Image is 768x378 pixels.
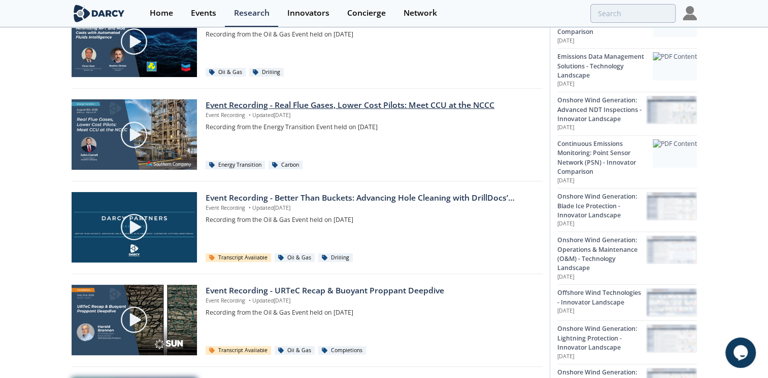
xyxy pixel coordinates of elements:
div: Onshore Wind Generation: Lightning Protection - Innovator Landscape [557,324,646,352]
p: Recording from the Oil & Gas Event held on [DATE] [206,30,535,39]
div: Oil & Gas [206,68,246,77]
div: Continuous Emissions Monitoring: Point Sensor Network (PSN) - Innovator Comparison [557,139,653,177]
div: Onshore Wind Generation: Advanced NDT Inspections - Innovator Landscape [557,96,646,124]
img: logo-wide.svg [72,5,127,22]
p: [DATE] [557,37,653,45]
a: Video Content Event Recording - URTeC Recap & Buoyant Proppant Deepdive Event Recording •Updated[... [72,285,543,356]
div: Onshore Wind Generation: Blade Ice Protection - Innovator Landscape [557,192,646,220]
div: Completions [318,346,366,355]
div: Transcript Available [206,253,271,262]
img: Video Content [72,99,197,170]
div: Drilling [249,68,284,77]
p: [DATE] [557,124,646,132]
img: play-chapters-gray.svg [120,213,148,241]
p: Recording from the Energy Transition Event held on [DATE] [206,123,535,132]
a: Onshore Wind Generation: Advanced NDT Inspections - Innovator Landscape [DATE] Onshore Wind Gener... [557,92,697,135]
iframe: chat widget [725,337,758,368]
div: Event Recording - URTeC Recap & Buoyant Proppant Deepdive [206,285,535,297]
p: Recording from the Oil & Gas Event held on [DATE] [206,215,535,224]
a: Video Content Event Recording - Minimizing NPT and Mud Costs with Automated Fluids Intelligence E... [72,7,543,78]
div: Network [404,9,437,17]
a: Onshore Wind Generation: Operations & Maintenance (O&M) - Technology Landscape [DATE] Onshore Win... [557,232,697,284]
img: Profile [683,6,697,20]
div: Carbon [269,161,303,170]
img: Video Content [72,192,197,262]
p: Event Recording Updated [DATE] [206,297,535,305]
a: Emissions Data Management Solutions - Technology Landscape [DATE] PDF Content [557,48,697,92]
div: Oil & Gas [275,346,315,355]
p: [DATE] [557,80,653,88]
div: Event Recording - Better Than Buckets: Advancing Hole Cleaning with DrillDocs’ Automated Cuttings... [206,192,535,204]
a: Continuous Emissions Monitoring: Point Sensor Network (PSN) - Innovator Comparison [DATE] PDF Con... [557,135,697,188]
p: [DATE] [557,177,653,185]
div: Innovators [287,9,329,17]
p: [DATE] [557,353,646,361]
div: Research [234,9,270,17]
div: Concierge [347,9,386,17]
div: Transcript Available [206,346,271,355]
div: Event Recording - Real Flue Gases, Lower Cost Pilots: Meet CCU at the NCCC [206,99,535,111]
p: [DATE] [557,273,646,281]
p: [DATE] [557,307,646,315]
p: [DATE] [557,220,646,228]
div: Offshore Wind Technologies - Innovator Landscape [557,288,646,307]
a: Offshore Wind Technologies - Innovator Landscape [DATE] Offshore Wind Technologies - Innovator La... [557,284,697,320]
div: Home [150,9,173,17]
div: Drilling [318,253,353,262]
a: Video Content Event Recording - Better Than Buckets: Advancing Hole Cleaning with DrillDocs’ Auto... [72,192,543,263]
div: Emissions Data Management Solutions - Technology Landscape [557,52,653,80]
a: Video Content Event Recording - Real Flue Gases, Lower Cost Pilots: Meet CCU at the NCCC Event Re... [72,99,543,170]
p: Event Recording Updated [DATE] [206,111,535,120]
span: • [247,297,252,304]
img: play-chapters-gray.svg [120,121,148,149]
a: Onshore Wind Generation: Blade Ice Protection - Innovator Landscape [DATE] Onshore Wind Generatio... [557,188,697,232]
div: Oil & Gas [275,253,315,262]
img: play-chapters-gray.svg [120,27,148,56]
p: Recording from the Oil & Gas Event held on [DATE] [206,308,535,317]
img: Video Content [72,285,197,355]
input: Advanced Search [590,4,676,23]
span: • [247,204,252,211]
div: Energy Transition [206,161,265,170]
p: Event Recording Updated [DATE] [206,204,535,212]
img: play-chapters-gray.svg [120,306,148,334]
div: Onshore Wind Generation: Operations & Maintenance (O&M) - Technology Landscape [557,236,646,273]
img: Video Content [72,7,197,77]
span: • [247,111,252,119]
a: Onshore Wind Generation: Lightning Protection - Innovator Landscape [DATE] Onshore Wind Generatio... [557,320,697,364]
div: Events [191,9,216,17]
